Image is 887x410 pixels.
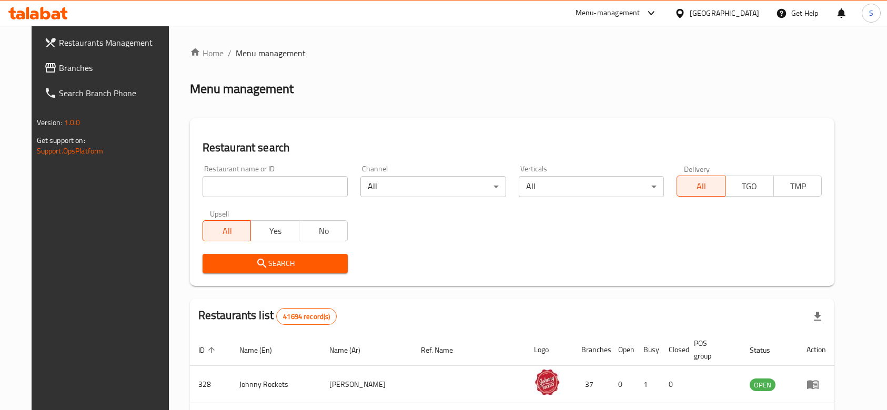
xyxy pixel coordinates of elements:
[239,344,286,356] span: Name (En)
[250,220,299,241] button: Yes
[684,165,710,172] label: Delivery
[36,30,180,55] a: Restaurants Management
[59,61,172,74] span: Branches
[37,134,85,147] span: Get support on:
[190,47,224,59] a: Home
[304,223,344,239] span: No
[277,312,336,322] span: 41694 record(s)
[681,179,721,194] span: All
[37,144,104,158] a: Support.OpsPlatform
[37,116,63,129] span: Version:
[610,366,635,403] td: 0
[36,55,180,80] a: Branches
[778,179,818,194] span: TMP
[807,378,826,391] div: Menu
[190,80,294,97] h2: Menu management
[526,334,573,366] th: Logo
[690,7,759,19] div: [GEOGRAPHIC_DATA]
[519,176,664,197] div: All
[421,344,467,356] span: Ref. Name
[299,220,348,241] button: No
[36,80,180,106] a: Search Branch Phone
[231,366,321,403] td: Johnny Rockets
[694,337,729,362] span: POS group
[198,307,337,325] h2: Restaurants list
[59,87,172,99] span: Search Branch Phone
[750,379,775,391] span: OPEN
[635,366,660,403] td: 1
[534,369,560,395] img: Johnny Rockets
[635,334,660,366] th: Busy
[228,47,231,59] li: /
[660,334,686,366] th: Closed
[203,254,348,273] button: Search
[207,223,247,239] span: All
[730,179,770,194] span: TGO
[329,344,374,356] span: Name (Ar)
[59,36,172,49] span: Restaurants Management
[203,176,348,197] input: Search for restaurant name or ID..
[573,366,610,403] td: 37
[203,220,251,241] button: All
[869,7,873,19] span: S
[773,176,822,197] button: TMP
[198,344,218,356] span: ID
[576,7,640,19] div: Menu-management
[360,176,506,197] div: All
[255,223,295,239] span: Yes
[190,366,231,403] td: 328
[610,334,635,366] th: Open
[236,47,306,59] span: Menu management
[660,366,686,403] td: 0
[211,257,339,270] span: Search
[573,334,610,366] th: Branches
[190,47,835,59] nav: breadcrumb
[750,344,784,356] span: Status
[798,334,834,366] th: Action
[210,210,229,217] label: Upsell
[677,176,725,197] button: All
[321,366,412,403] td: [PERSON_NAME]
[725,176,774,197] button: TGO
[805,304,830,329] div: Export file
[64,116,80,129] span: 1.0.0
[276,308,337,325] div: Total records count
[203,140,822,156] h2: Restaurant search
